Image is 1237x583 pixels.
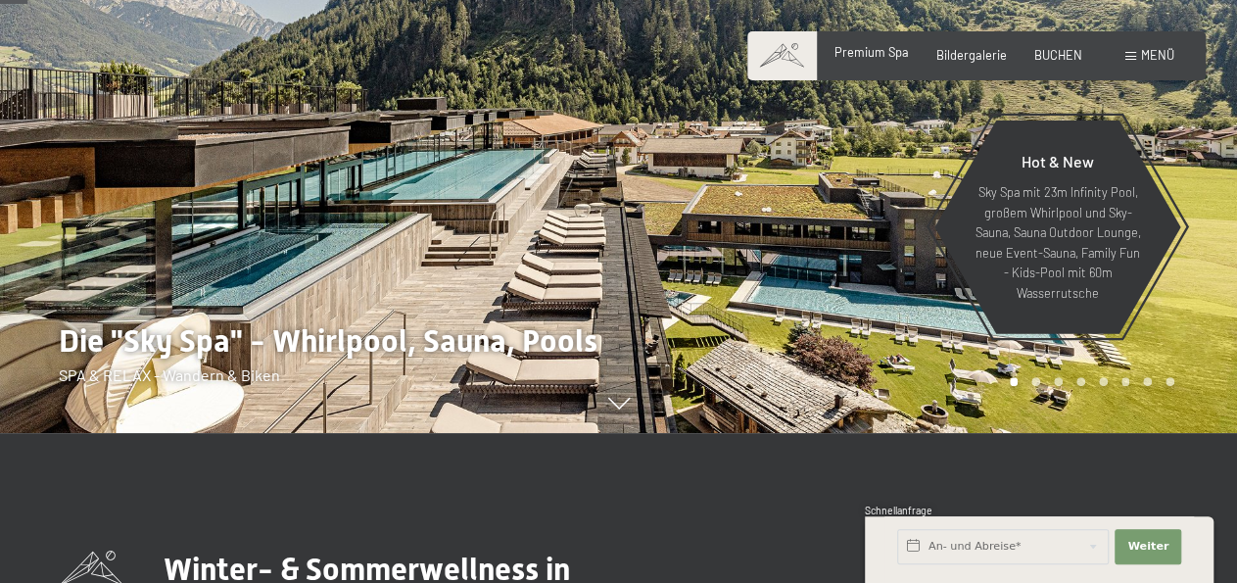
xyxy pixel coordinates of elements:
div: Carousel Page 2 [1031,377,1040,386]
a: Premium Spa [834,44,909,60]
span: Schnellanfrage [865,505,932,516]
div: Carousel Page 5 [1099,377,1108,386]
div: Carousel Page 3 [1054,377,1063,386]
div: Carousel Page 7 [1143,377,1152,386]
span: Weiter [1127,539,1168,555]
div: Carousel Page 6 [1121,377,1130,386]
span: Hot & New [1022,152,1094,170]
a: BUCHEN [1034,47,1082,63]
div: Carousel Page 8 [1166,377,1174,386]
div: Carousel Page 4 [1076,377,1085,386]
div: Carousel Page 1 (Current Slide) [1010,377,1019,386]
p: Sky Spa mit 23m Infinity Pool, großem Whirlpool und Sky-Sauna, Sauna Outdoor Lounge, neue Event-S... [973,182,1143,303]
a: Hot & New Sky Spa mit 23m Infinity Pool, großem Whirlpool und Sky-Sauna, Sauna Outdoor Lounge, ne... [933,120,1182,335]
div: Carousel Pagination [1003,377,1174,386]
a: Bildergalerie [936,47,1007,63]
button: Weiter [1115,529,1181,564]
span: Menü [1141,47,1174,63]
